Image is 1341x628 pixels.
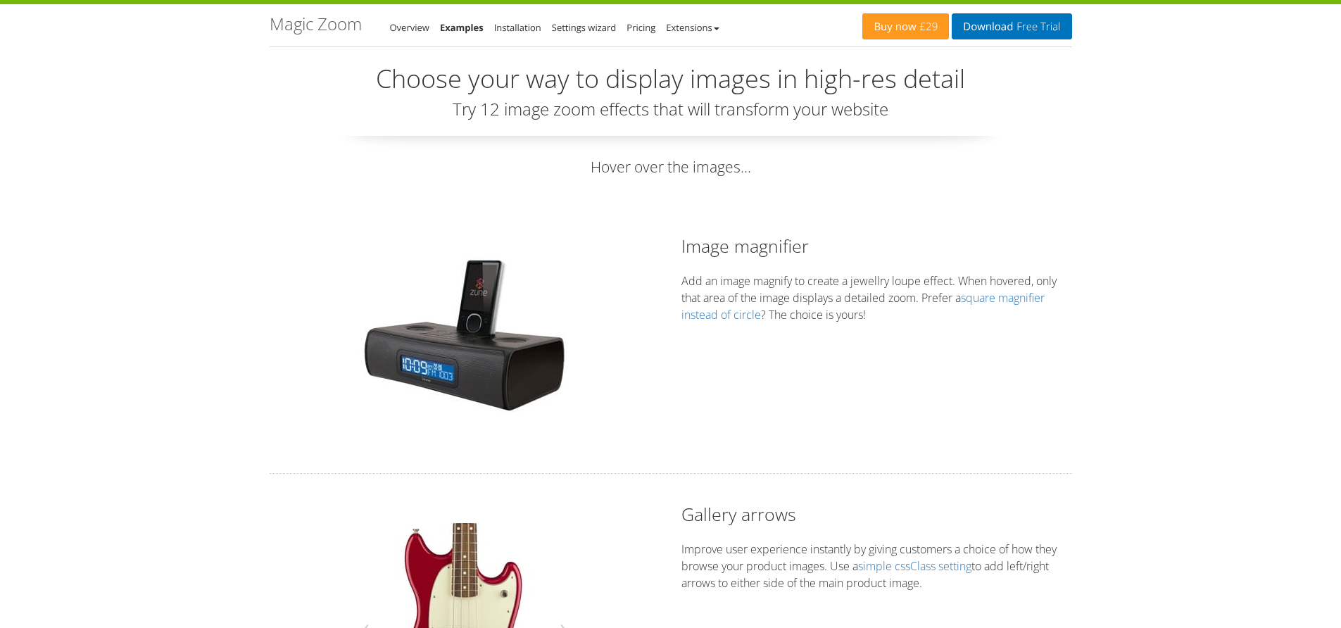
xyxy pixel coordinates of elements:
[494,21,541,34] a: Installation
[270,100,1072,118] h3: Try 12 image zoom effects that will transform your website
[440,21,484,34] a: Examples
[681,541,1072,591] p: Improve user experience instantly by giving customers a choice of how they browse your product im...
[666,21,719,34] a: Extensions
[952,13,1071,39] a: DownloadFree Trial
[627,21,655,34] a: Pricing
[1013,21,1060,32] span: Free Trial
[681,502,1072,527] h2: Gallery arrows
[681,290,1045,322] a: square magnifier instead of circle
[390,21,429,34] a: Overview
[552,21,617,34] a: Settings wizard
[270,157,1072,177] p: Hover over the images...
[270,65,1072,93] h2: Choose your way to display images in high-res detail
[862,13,949,39] a: Buy now£29
[681,234,1072,258] h2: Image magnifier
[858,558,971,574] a: simple cssClass setting
[270,15,362,33] h1: Magic Zoom
[917,21,938,32] span: £29
[359,255,570,417] img: Image magnifier example
[681,272,1072,323] p: Add an image magnify to create a jewellry loupe effect. When hovered, only that area of the image...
